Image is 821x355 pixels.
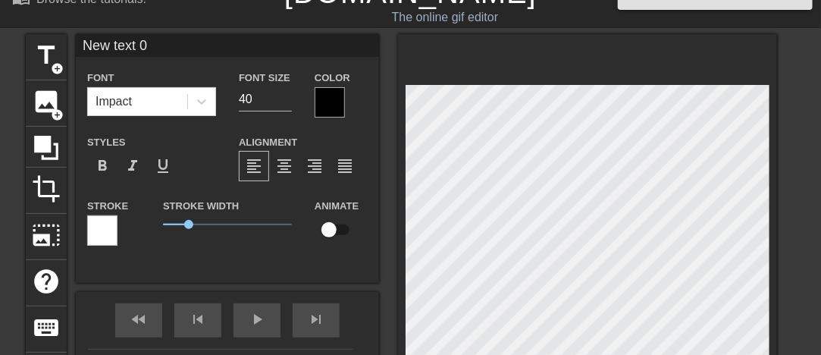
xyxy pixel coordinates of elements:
span: skip_next [307,310,325,328]
span: crop [32,174,61,203]
label: Font [87,71,114,86]
span: add_circle [51,108,64,121]
span: help [32,267,61,296]
div: Impact [96,93,132,111]
label: Alignment [239,135,297,150]
label: Font Size [239,71,290,86]
span: keyboard [32,313,61,342]
label: Stroke [87,199,128,214]
span: skip_previous [189,310,207,328]
span: format_align_left [245,157,263,175]
span: title [32,41,61,70]
span: format_underline [154,157,172,175]
label: Stroke Width [163,199,239,214]
span: fast_rewind [130,310,148,328]
span: photo_size_select_large [32,221,61,250]
div: The online gif editor [281,8,609,27]
span: format_align_right [306,157,324,175]
span: play_arrow [248,310,266,328]
label: Styles [87,135,126,150]
span: format_align_center [275,157,293,175]
span: format_italic [124,157,142,175]
span: image [32,87,61,116]
span: format_bold [93,157,111,175]
label: Animate [315,199,359,214]
span: add_circle [51,62,64,75]
label: Color [315,71,350,86]
span: format_align_justify [336,157,354,175]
